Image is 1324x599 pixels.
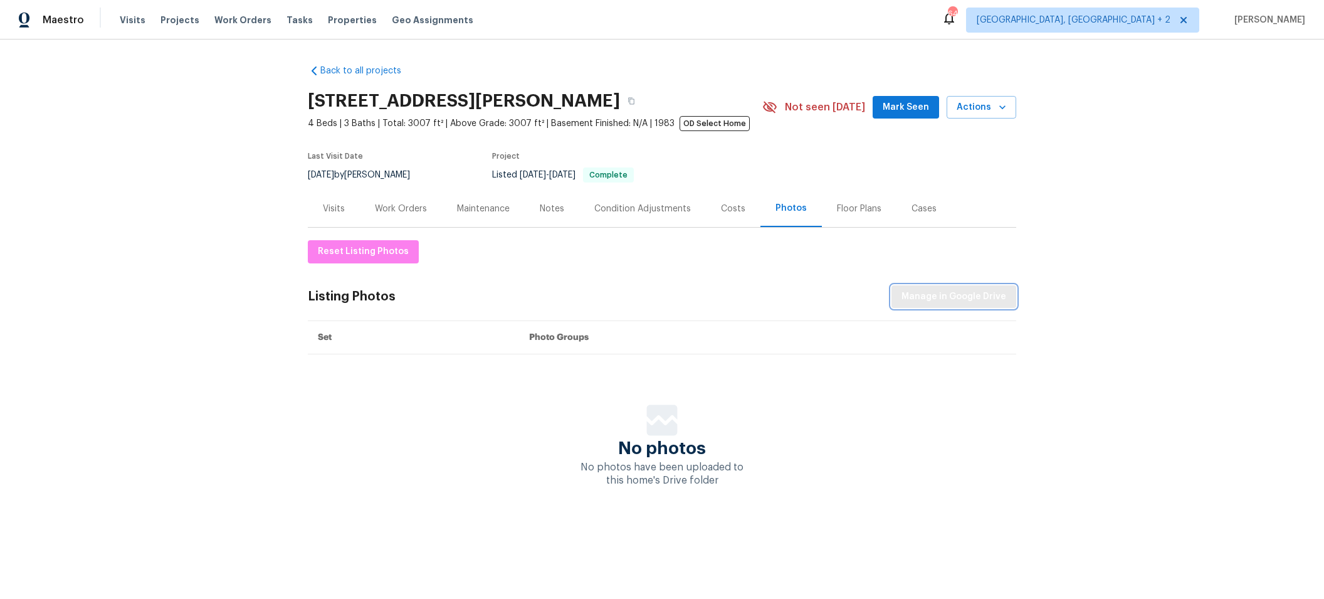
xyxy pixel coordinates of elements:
[308,117,762,130] span: 4 Beds | 3 Baths | Total: 3007 ft² | Above Grade: 3007 ft² | Basement Finished: N/A | 1983
[948,8,957,20] div: 64
[457,203,510,215] div: Maintenance
[901,289,1006,305] span: Manage in Google Drive
[160,14,199,26] span: Projects
[120,14,145,26] span: Visits
[873,96,939,119] button: Mark Seen
[308,290,396,303] div: Listing Photos
[549,171,575,179] span: [DATE]
[492,171,634,179] span: Listed
[837,203,881,215] div: Floor Plans
[540,203,564,215] div: Notes
[520,171,575,179] span: -
[957,100,1006,115] span: Actions
[492,152,520,160] span: Project
[286,16,313,24] span: Tasks
[308,321,519,354] th: Set
[620,90,643,112] button: Copy Address
[43,14,84,26] span: Maestro
[891,285,1016,309] button: Manage in Google Drive
[680,116,750,131] span: OD Select Home
[584,171,633,179] span: Complete
[1229,14,1305,26] span: [PERSON_NAME]
[308,65,428,77] a: Back to all projects
[323,203,345,215] div: Visits
[318,244,409,260] span: Reset Listing Photos
[392,14,473,26] span: Geo Assignments
[912,203,937,215] div: Cases
[883,100,929,115] span: Mark Seen
[328,14,377,26] span: Properties
[785,101,865,114] span: Not seen [DATE]
[581,462,743,485] span: No photos have been uploaded to this home's Drive folder
[947,96,1016,119] button: Actions
[308,171,334,179] span: [DATE]
[308,95,620,107] h2: [STREET_ADDRESS][PERSON_NAME]
[618,442,706,455] span: No photos
[375,203,427,215] div: Work Orders
[977,14,1170,26] span: [GEOGRAPHIC_DATA], [GEOGRAPHIC_DATA] + 2
[308,152,363,160] span: Last Visit Date
[308,240,419,263] button: Reset Listing Photos
[519,321,1016,354] th: Photo Groups
[520,171,546,179] span: [DATE]
[594,203,691,215] div: Condition Adjustments
[308,167,425,183] div: by [PERSON_NAME]
[214,14,271,26] span: Work Orders
[775,202,807,215] div: Photos
[721,203,745,215] div: Costs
